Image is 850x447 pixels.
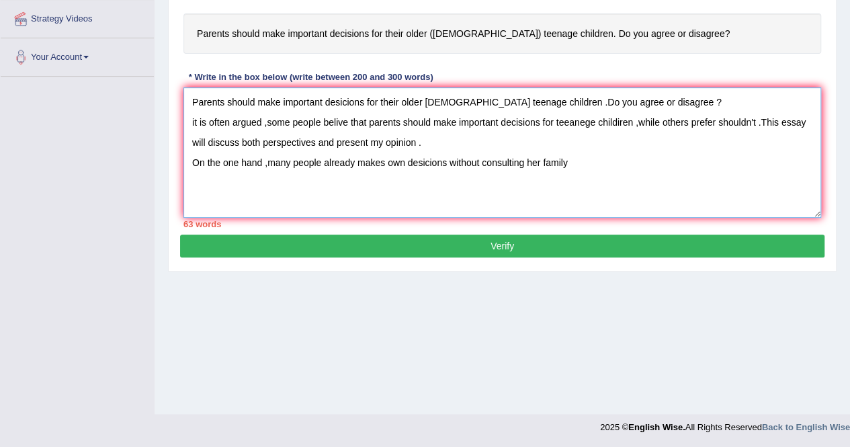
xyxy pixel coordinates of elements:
a: Back to English Wise [762,422,850,432]
div: 63 words [183,218,821,231]
h4: Parents should make important decisions for their older ([DEMOGRAPHIC_DATA]) teenage children. Do... [183,13,821,54]
div: * Write in the box below (write between 200 and 300 words) [183,71,438,83]
button: Verify [180,235,824,257]
a: Your Account [1,38,154,72]
strong: English Wise. [628,422,685,432]
div: 2025 © All Rights Reserved [600,414,850,434]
